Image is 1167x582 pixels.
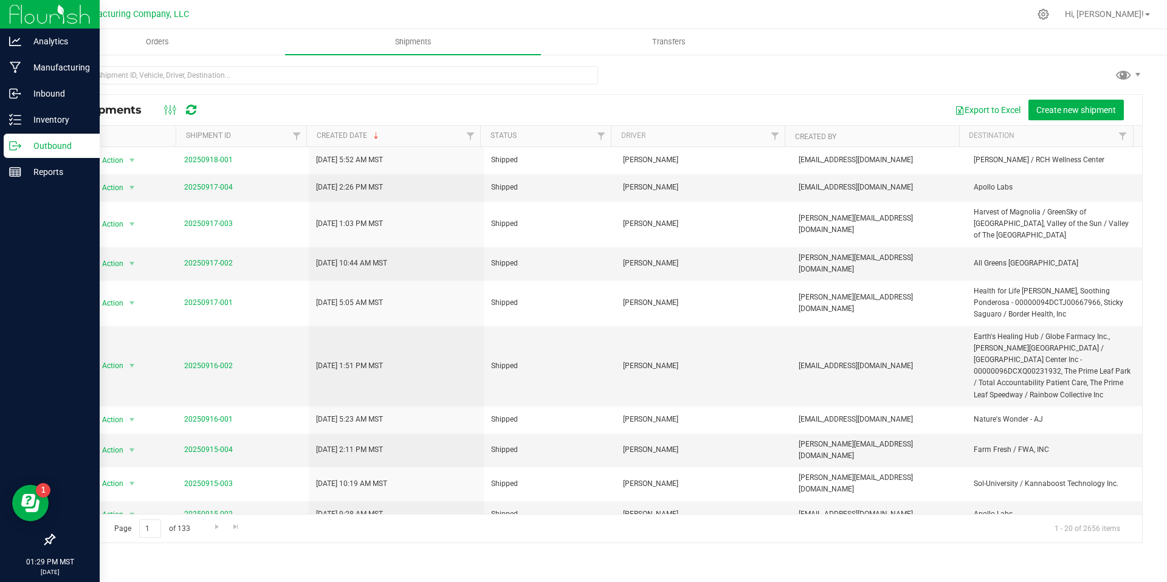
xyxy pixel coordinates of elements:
[1036,9,1051,20] div: Manage settings
[1028,100,1124,120] button: Create new shipment
[91,411,124,428] span: Action
[799,472,960,495] span: [PERSON_NAME][EMAIL_ADDRESS][DOMAIN_NAME]
[9,166,21,178] inline-svg: Reports
[591,126,611,146] a: Filter
[5,567,94,577] p: [DATE]
[21,112,94,127] p: Inventory
[63,132,171,141] div: Actions
[316,414,383,425] span: [DATE] 5:23 AM MST
[184,156,233,164] a: 20250918-001
[974,478,1135,490] span: Sol-University / Kannaboost Technology Inc.
[21,34,94,49] p: Analytics
[623,258,784,269] span: [PERSON_NAME]
[799,252,960,275] span: [PERSON_NAME][EMAIL_ADDRESS][DOMAIN_NAME]
[974,331,1135,401] span: Earth's Healing Hub / Globe Farmacy Inc., [PERSON_NAME][GEOGRAPHIC_DATA] / [GEOGRAPHIC_DATA] Cent...
[139,519,161,538] input: 1
[799,182,913,193] span: [EMAIL_ADDRESS][DOMAIN_NAME]
[5,556,94,567] p: 01:29 PM MST
[125,255,140,272] span: select
[129,36,185,47] span: Orders
[623,218,784,230] span: [PERSON_NAME]
[491,258,608,269] span: Shipped
[21,165,94,179] p: Reports
[184,415,233,423] a: 20250916-001
[636,36,702,47] span: Transfers
[53,66,598,84] input: Search Shipment ID, Vehicle, Driver, Destination...
[623,154,784,166] span: [PERSON_NAME]
[104,519,200,538] span: Page of 133
[799,414,913,425] span: [EMAIL_ADDRESS][DOMAIN_NAME]
[29,29,285,55] a: Orders
[317,131,381,140] a: Created Date
[316,478,387,490] span: [DATE] 10:19 AM MST
[91,152,124,169] span: Action
[184,298,233,307] a: 20250917-001
[795,132,836,141] a: Created By
[1065,9,1144,19] span: Hi, [PERSON_NAME]!
[21,60,94,75] p: Manufacturing
[316,297,383,309] span: [DATE] 5:05 AM MST
[91,357,124,374] span: Action
[91,506,124,523] span: Action
[974,182,1135,193] span: Apollo Labs
[316,182,383,193] span: [DATE] 2:26 PM MST
[125,295,140,312] span: select
[799,154,913,166] span: [EMAIL_ADDRESS][DOMAIN_NAME]
[623,478,784,490] span: [PERSON_NAME]
[316,508,383,520] span: [DATE] 9:28 AM MST
[184,259,233,267] a: 20250917-002
[91,475,124,492] span: Action
[491,508,608,520] span: Shipped
[491,444,608,456] span: Shipped
[9,61,21,74] inline-svg: Manufacturing
[125,442,140,459] span: select
[9,87,21,100] inline-svg: Inbound
[623,444,784,456] span: [PERSON_NAME]
[974,286,1135,321] span: Health for Life [PERSON_NAME], Soothing Ponderosa - 00000094DCTJ00667966, Sticky Saguaro / Border...
[12,485,49,521] iframe: Resource center
[9,114,21,126] inline-svg: Inventory
[91,216,124,233] span: Action
[974,414,1135,425] span: Nature's Wonder - AJ
[799,439,960,462] span: [PERSON_NAME][EMAIL_ADDRESS][DOMAIN_NAME]
[125,152,140,169] span: select
[623,297,784,309] span: [PERSON_NAME]
[285,29,541,55] a: Shipments
[491,218,608,230] span: Shipped
[21,139,94,153] p: Outbound
[208,519,225,536] a: Go to the next page
[974,444,1135,456] span: Farm Fresh / FWA, INC
[286,126,306,146] a: Filter
[63,103,154,117] span: All Shipments
[227,519,245,536] a: Go to the last page
[125,411,140,428] span: select
[184,219,233,228] a: 20250917-003
[184,361,233,370] a: 20250916-002
[974,154,1135,166] span: [PERSON_NAME] / RCH Wellness Center
[184,479,233,488] a: 20250915-003
[947,100,1028,120] button: Export to Excel
[974,508,1135,520] span: Apollo Labs
[186,131,231,140] a: Shipment ID
[91,442,124,459] span: Action
[491,478,608,490] span: Shipped
[59,9,189,19] span: BB Manufacturing Company, LLC
[623,360,784,372] span: [PERSON_NAME]
[316,444,383,456] span: [DATE] 2:11 PM MST
[316,154,383,166] span: [DATE] 5:52 AM MST
[91,179,124,196] span: Action
[184,183,233,191] a: 20250917-004
[799,213,960,236] span: [PERSON_NAME][EMAIL_ADDRESS][DOMAIN_NAME]
[611,126,785,147] th: Driver
[491,131,517,140] a: Status
[21,86,94,101] p: Inbound
[184,510,233,518] a: 20250915-002
[491,414,608,425] span: Shipped
[316,360,383,372] span: [DATE] 1:51 PM MST
[36,483,50,498] iframe: Resource center unread badge
[316,218,383,230] span: [DATE] 1:03 PM MST
[125,506,140,523] span: select
[799,360,913,372] span: [EMAIL_ADDRESS][DOMAIN_NAME]
[1036,105,1116,115] span: Create new shipment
